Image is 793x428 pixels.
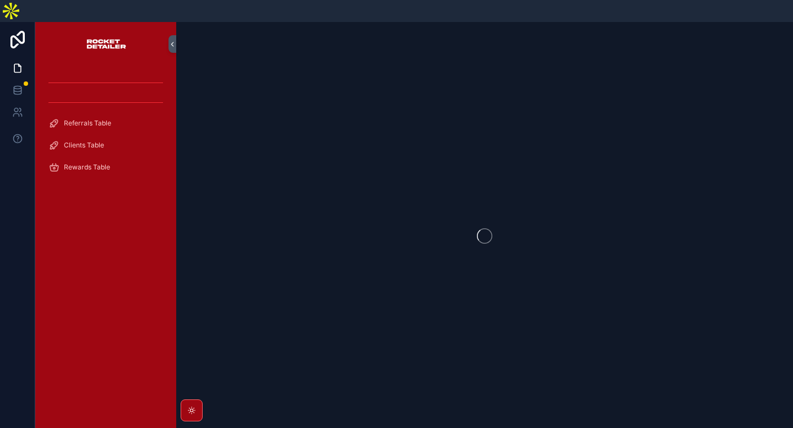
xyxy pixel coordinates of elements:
div: scrollable content [35,66,176,191]
span: Rewards Table [64,163,110,172]
a: Clients Table [42,135,170,155]
span: Clients Table [64,141,104,150]
a: Referrals Table [42,113,170,133]
a: Rewards Table [42,157,170,177]
span: Referrals Table [64,119,111,128]
img: App logo [85,35,127,53]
